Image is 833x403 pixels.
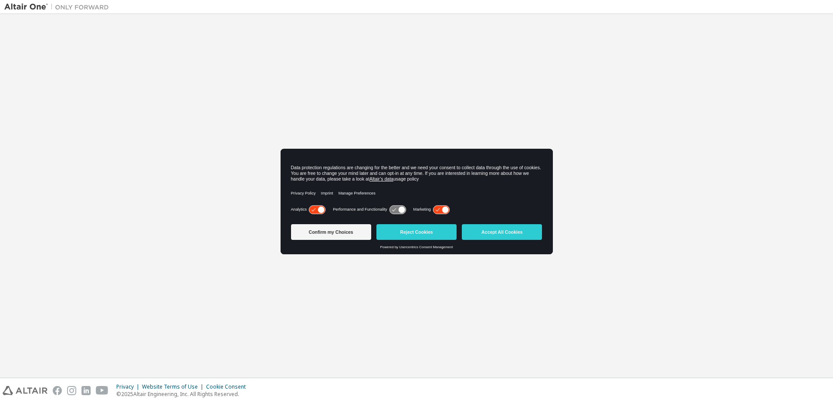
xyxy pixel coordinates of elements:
img: instagram.svg [67,386,76,395]
div: Website Terms of Use [142,383,206,390]
img: linkedin.svg [81,386,91,395]
img: youtube.svg [96,386,108,395]
img: facebook.svg [53,386,62,395]
p: © 2025 Altair Engineering, Inc. All Rights Reserved. [116,390,251,398]
div: Cookie Consent [206,383,251,390]
img: Altair One [4,3,113,11]
img: altair_logo.svg [3,386,47,395]
div: Privacy [116,383,142,390]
